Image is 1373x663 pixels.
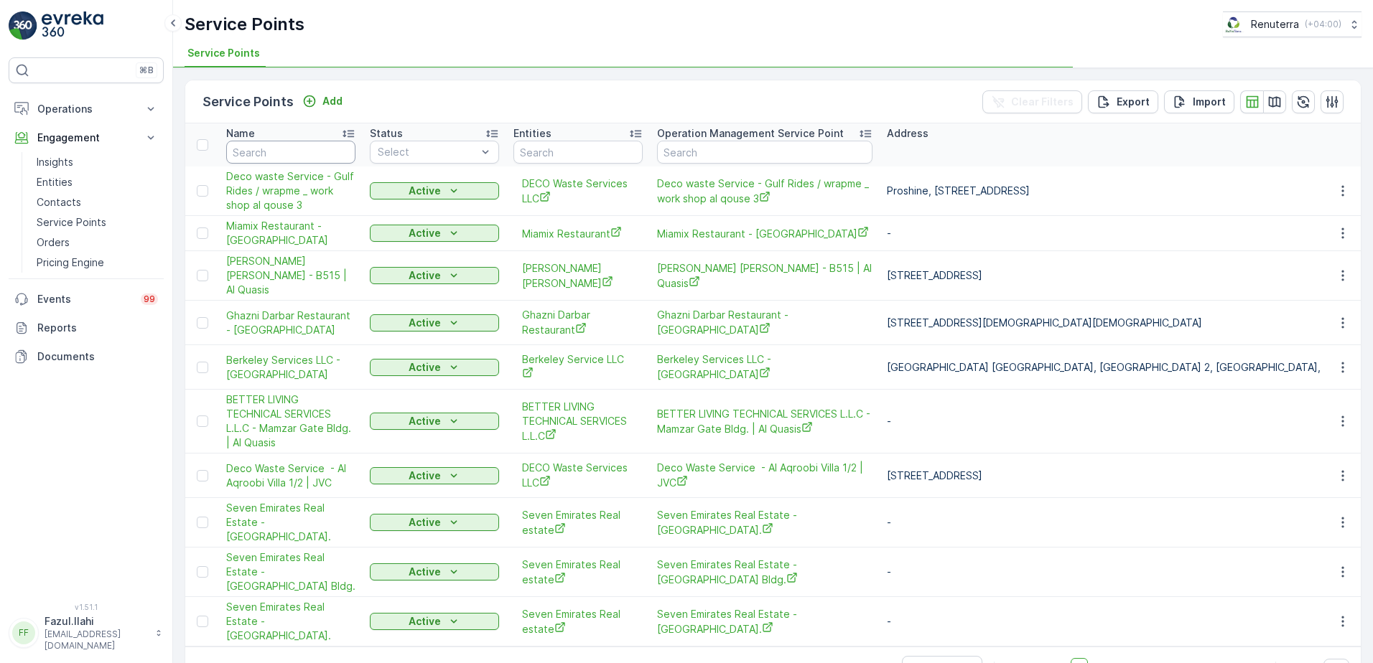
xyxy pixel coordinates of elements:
[409,565,441,579] p: Active
[522,261,634,291] span: [PERSON_NAME] [PERSON_NAME]
[370,359,499,376] button: Active
[522,558,634,587] a: Seven Emirates Real estate
[657,607,872,636] a: Seven Emirates Real Estate - Al Hamriya Bldg.
[226,353,355,382] a: Berkeley Services LLC - Town Square
[31,192,164,212] a: Contacts
[37,292,132,306] p: Events
[45,614,148,629] p: Fazul.Ilahi
[187,46,260,60] span: Service Points
[226,254,355,297] span: [PERSON_NAME] [PERSON_NAME] - B515 | Al Quasis
[31,152,164,172] a: Insights
[226,392,355,450] a: BETTER LIVING TECHNICAL SERVICES L.L.C - Mamzar Gate Bldg. | Al Quasis
[226,501,355,544] span: Seven Emirates Real Estate - [GEOGRAPHIC_DATA].
[657,308,872,337] a: Ghazni Darbar Restaurant - Sonapur
[982,90,1082,113] button: Clear Filters
[409,184,441,198] p: Active
[522,352,634,382] a: Berkeley Service LLC
[185,13,304,36] p: Service Points
[144,293,155,305] p: 99
[657,407,872,436] span: BETTER LIVING TECHNICAL SERVICES L.L.C - Mamzar Gate Bldg. | Al Quasis
[522,226,634,241] a: Miamix Restaurant
[370,467,499,484] button: Active
[657,141,872,164] input: Search
[522,461,634,490] a: DECO Waste Services LLC
[226,219,355,248] span: Miamix Restaurant - [GEOGRAPHIC_DATA]
[197,270,208,281] div: Toggle Row Selected
[522,261,634,291] a: Hussain Nasser Ahmad Lootah
[657,558,872,587] span: Seven Emirates Real Estate - [GEOGRAPHIC_DATA] Bldg.
[370,314,499,331] button: Active
[197,470,208,481] div: Toggle Row Selected
[522,508,634,537] a: Seven Emirates Real estate
[657,508,872,537] a: Seven Emirates Real Estate - Al Rigga Bldg.
[37,195,81,210] p: Contacts
[657,508,872,537] span: Seven Emirates Real Estate - [GEOGRAPHIC_DATA].
[657,308,872,337] span: Ghazni Darbar Restaurant - [GEOGRAPHIC_DATA]
[297,93,348,110] button: Add
[370,267,499,284] button: Active
[657,126,844,141] p: Operation Management Service Point
[657,261,872,291] span: [PERSON_NAME] [PERSON_NAME] - B515 | Al Quasis
[226,254,355,297] a: Hussain Nasser Ahmad Lootah - B515 | Al Quasis
[657,607,872,636] span: Seven Emirates Real Estate - [GEOGRAPHIC_DATA].
[370,413,499,430] button: Active
[226,353,355,382] span: Berkeley Services LLC - [GEOGRAPHIC_DATA]
[31,232,164,253] a: Orders
[409,226,441,240] p: Active
[522,400,634,443] a: BETTER LIVING TECHNICAL SERVICES L.L.C
[226,219,355,248] a: Miamix Restaurant - Al Nadha
[657,352,872,382] span: Berkeley Services LLC - [GEOGRAPHIC_DATA]
[522,177,634,206] a: DECO Waste Services LLC
[9,285,164,314] a: Events99
[37,215,106,230] p: Service Points
[31,212,164,232] a: Service Points
[197,227,208,239] div: Toggle Row Selected
[9,614,164,652] button: FFFazul.Ilahi[EMAIL_ADDRESS][DOMAIN_NAME]
[226,461,355,490] a: Deco Waste Service - Al Aqroobi Villa 1/2 | JVC
[1011,95,1074,109] p: Clear Filters
[370,225,499,242] button: Active
[197,415,208,427] div: Toggle Row Selected
[226,126,255,141] p: Name
[37,235,70,250] p: Orders
[370,514,499,531] button: Active
[37,131,135,145] p: Engagement
[197,185,208,197] div: Toggle Row Selected
[37,102,135,116] p: Operations
[657,558,872,587] a: Seven Emirates Real Estate - Al Rafa Bldg.
[197,566,208,578] div: Toggle Row Selected
[226,600,355,643] a: Seven Emirates Real Estate - Al Hamriya Bldg.
[657,461,872,490] a: Deco Waste Service - Al Aqroobi Villa 1/2 | JVC
[378,145,477,159] p: Select
[45,629,148,652] p: [EMAIL_ADDRESS][DOMAIN_NAME]
[226,501,355,544] a: Seven Emirates Real Estate - Al Rigga Bldg.
[226,169,355,212] a: Deco waste Service - Gulf Rides / wrapme _ work shop al qouse 3
[226,309,355,337] span: Ghazni Darbar Restaurant - [GEOGRAPHIC_DATA]
[197,616,208,627] div: Toggle Row Selected
[37,155,73,169] p: Insights
[657,226,872,241] a: Miamix Restaurant - Al Nadha
[409,414,441,428] p: Active
[522,607,634,636] span: Seven Emirates Real estate
[9,342,164,371] a: Documents
[197,362,208,373] div: Toggle Row Selected
[9,603,164,611] span: v 1.51.1
[9,123,164,152] button: Engagement
[203,92,294,112] p: Service Points
[226,550,355,593] span: Seven Emirates Real Estate - [GEOGRAPHIC_DATA] Bldg.
[409,614,441,629] p: Active
[1305,19,1341,30] p: ( +04:00 )
[370,613,499,630] button: Active
[37,175,73,189] p: Entities
[1223,17,1245,32] img: Screenshot_2024-07-26_at_13.33.01.png
[657,177,872,206] a: Deco waste Service - Gulf Rides / wrapme _ work shop al qouse 3
[409,316,441,330] p: Active
[197,317,208,329] div: Toggle Row Selected
[409,268,441,283] p: Active
[522,308,634,337] span: Ghazni Darbar Restaurant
